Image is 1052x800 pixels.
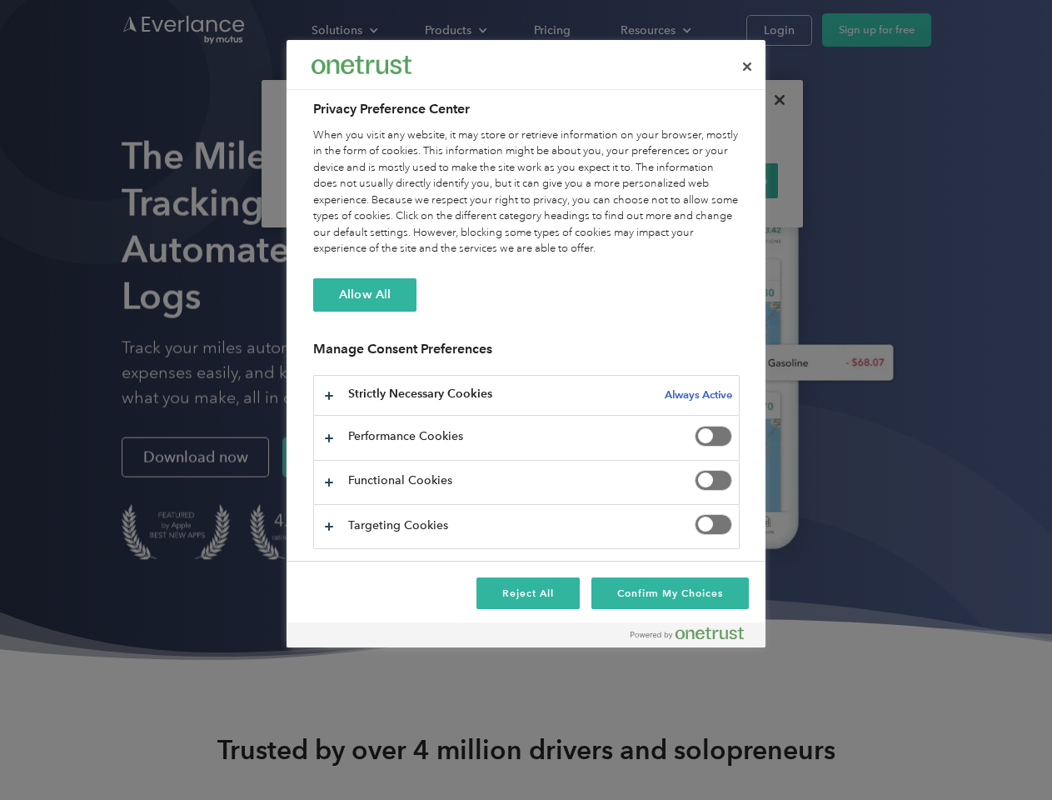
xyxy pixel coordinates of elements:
[591,577,749,609] button: Confirm My Choices
[313,99,740,119] h2: Privacy Preference Center
[313,127,740,257] div: When you visit any website, it may store or retrieve information on your browser, mostly in the f...
[313,341,740,367] h3: Manage Consent Preferences
[287,40,765,647] div: Privacy Preference Center
[313,278,416,312] button: Allow All
[729,48,765,85] button: Close
[476,577,580,609] button: Reject All
[631,627,744,640] img: Powered by OneTrust Opens in a new Tab
[287,40,765,647] div: Preference center
[312,48,411,82] div: Everlance
[631,627,757,647] a: Powered by OneTrust Opens in a new Tab
[312,56,411,73] img: Everlance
